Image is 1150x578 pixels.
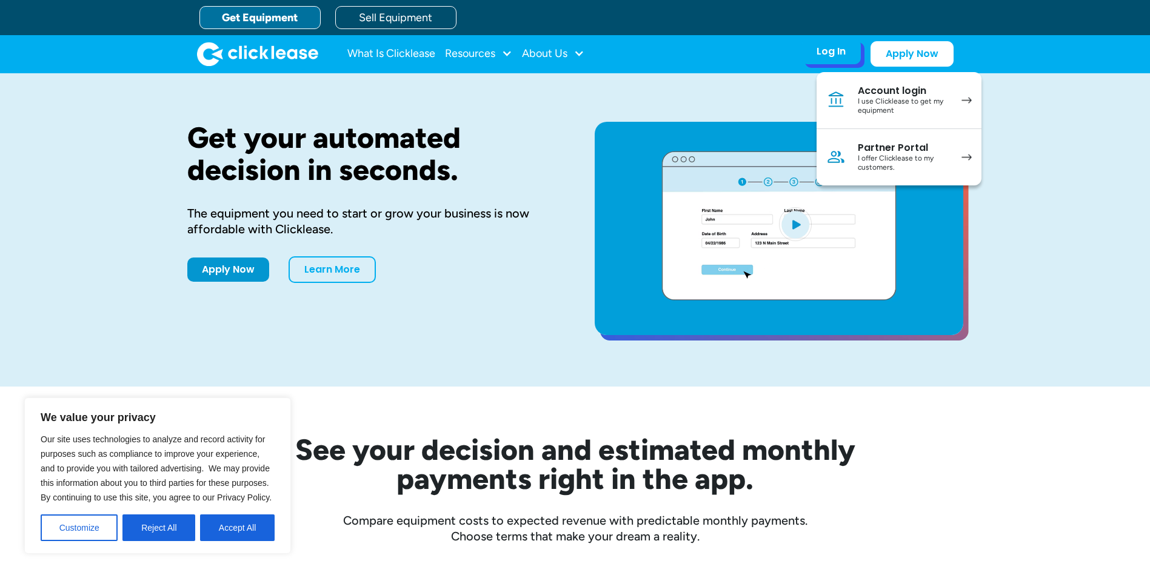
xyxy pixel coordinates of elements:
a: home [197,42,318,66]
div: Compare equipment costs to expected revenue with predictable monthly payments. Choose terms that ... [187,513,963,544]
div: I use Clicklease to get my equipment [858,97,949,116]
div: Account login [858,85,949,97]
a: Account loginI use Clicklease to get my equipment [817,72,981,129]
span: Our site uses technologies to analyze and record activity for purposes such as compliance to impr... [41,434,272,502]
img: Clicklease logo [197,42,318,66]
img: arrow [961,154,972,161]
h2: See your decision and estimated monthly payments right in the app. [236,435,915,493]
a: Partner PortalI offer Clicklease to my customers. [817,129,981,185]
div: Resources [445,42,512,66]
img: Bank icon [826,90,846,110]
div: About Us [522,42,584,66]
a: Learn More [289,256,376,283]
div: Partner Portal [858,142,949,154]
p: We value your privacy [41,410,275,425]
a: Apply Now [871,41,954,67]
div: The equipment you need to start or grow your business is now affordable with Clicklease. [187,205,556,237]
button: Reject All [122,514,195,541]
a: open lightbox [595,122,963,335]
h1: Get your automated decision in seconds. [187,122,556,186]
div: Log In [817,45,846,58]
img: arrow [961,97,972,104]
a: Sell Equipment [335,6,456,29]
button: Accept All [200,514,275,541]
div: I offer Clicklease to my customers. [858,154,949,173]
img: Blue play button logo on a light blue circular background [779,207,812,241]
a: Get Equipment [199,6,321,29]
button: Customize [41,514,118,541]
img: Person icon [826,147,846,167]
div: We value your privacy [24,397,291,554]
a: Apply Now [187,257,269,282]
a: What Is Clicklease [347,42,435,66]
nav: Log In [817,72,981,185]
